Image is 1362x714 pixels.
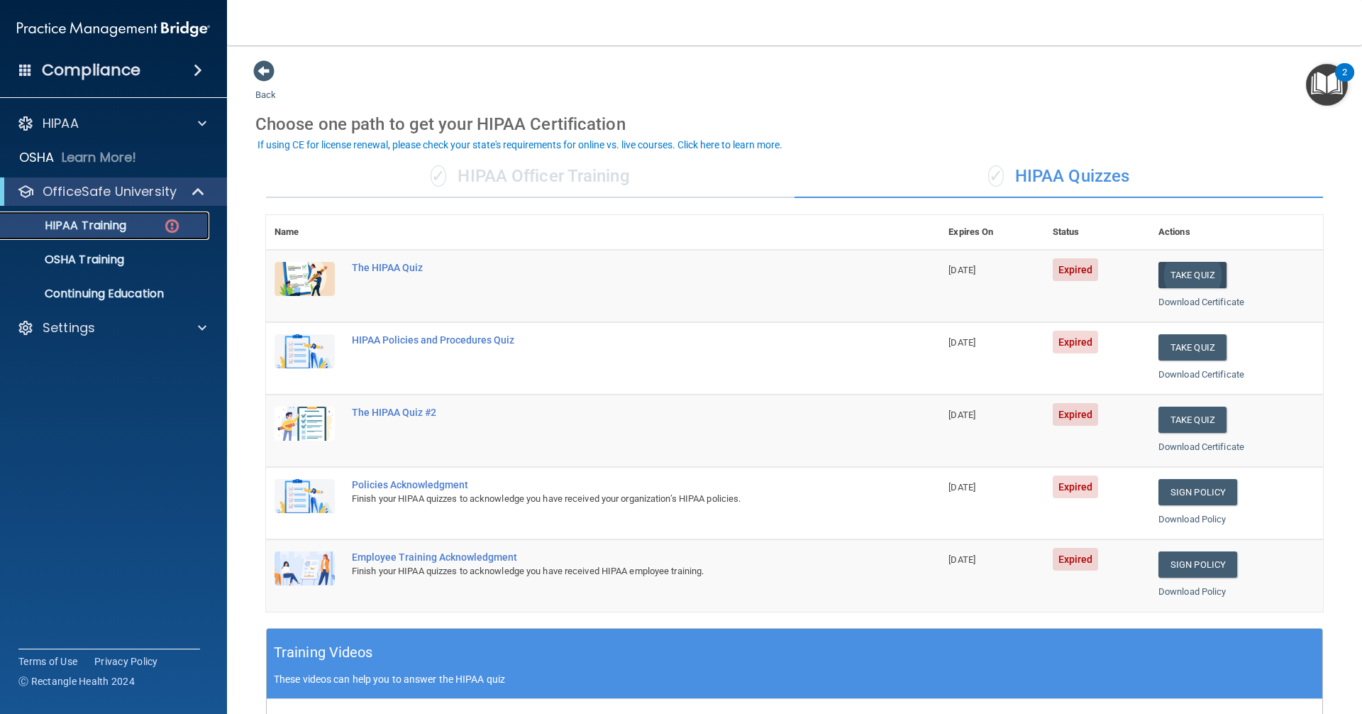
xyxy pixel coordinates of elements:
div: Choose one path to get your HIPAA Certification [255,104,1334,145]
span: Expired [1053,331,1099,353]
a: Download Policy [1158,514,1227,524]
span: [DATE] [948,482,975,493]
a: Download Certificate [1158,369,1244,380]
button: Take Quiz [1158,334,1227,361]
p: These videos can help you to answer the HIPAA quiz [274,674,1315,685]
span: [DATE] [948,337,975,348]
div: HIPAA Officer Training [266,155,794,198]
div: Employee Training Acknowledgment [352,551,869,563]
div: HIPAA Quizzes [794,155,1323,198]
th: Actions [1150,215,1323,250]
a: Download Certificate [1158,441,1244,452]
span: Expired [1053,258,1099,281]
button: Take Quiz [1158,407,1227,433]
div: HIPAA Policies and Procedures Quiz [352,334,869,346]
p: HIPAA Training [9,219,126,233]
div: 2 [1342,72,1347,91]
div: The HIPAA Quiz #2 [352,407,869,418]
button: If using CE for license renewal, please check your state's requirements for online vs. live cours... [255,138,785,152]
p: Settings [43,319,95,336]
div: The HIPAA Quiz [352,262,869,273]
p: OSHA Training [9,253,124,267]
span: [DATE] [948,410,975,420]
button: Take Quiz [1158,262,1227,288]
img: danger-circle.6113f641.png [163,217,181,235]
a: OfficeSafe University [17,183,206,200]
p: OSHA [19,149,55,166]
a: Sign Policy [1158,479,1237,505]
p: HIPAA [43,115,79,132]
div: If using CE for license renewal, please check your state's requirements for online vs. live cours... [258,140,782,150]
div: Finish your HIPAA quizzes to acknowledge you have received HIPAA employee training. [352,563,869,580]
iframe: Drift Widget Chat Controller [1117,613,1345,670]
span: Expired [1053,548,1099,571]
p: OfficeSafe University [43,183,177,200]
a: Download Certificate [1158,297,1244,307]
th: Name [266,215,343,250]
span: ✓ [988,165,1004,187]
p: Continuing Education [9,287,203,301]
a: Back [255,72,276,100]
a: Sign Policy [1158,551,1237,578]
a: Download Policy [1158,586,1227,597]
th: Status [1044,215,1150,250]
img: PMB logo [17,15,210,43]
span: Expired [1053,403,1099,426]
button: Open Resource Center, 2 new notifications [1306,64,1348,106]
h4: Compliance [42,60,140,80]
th: Expires On [940,215,1043,250]
span: [DATE] [948,554,975,565]
p: Learn More! [62,149,137,166]
span: ✓ [431,165,446,187]
div: Policies Acknowledgment [352,479,869,490]
a: HIPAA [17,115,206,132]
h5: Training Videos [274,640,373,665]
a: Terms of Use [18,654,77,669]
span: Ⓒ Rectangle Health 2024 [18,674,135,688]
a: Privacy Policy [94,654,158,669]
div: Finish your HIPAA quizzes to acknowledge you have received your organization’s HIPAA policies. [352,490,869,507]
span: [DATE] [948,265,975,275]
a: Settings [17,319,206,336]
span: Expired [1053,476,1099,498]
